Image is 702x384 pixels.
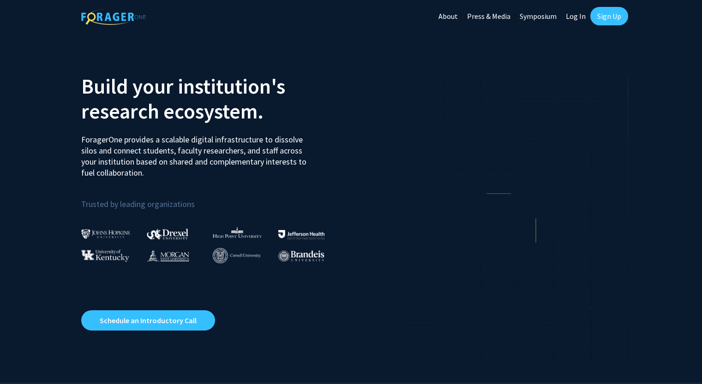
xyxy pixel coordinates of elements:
img: Morgan State University [147,249,189,261]
a: Sign Up [590,7,628,25]
img: Cornell University [213,248,261,263]
img: High Point University [213,227,262,238]
img: Brandeis University [278,250,324,262]
img: Drexel University [147,229,188,239]
p: ForagerOne provides a scalable digital infrastructure to dissolve silos and connect students, fac... [81,127,313,178]
img: Thomas Jefferson University [278,230,324,239]
p: Trusted by leading organizations [81,186,344,211]
img: ForagerOne Logo [81,9,146,25]
img: University of Kentucky [81,249,129,262]
h2: Build your institution's research ecosystem. [81,74,344,124]
a: Opens in a new tab [81,310,215,331]
img: Johns Hopkins University [81,229,130,239]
